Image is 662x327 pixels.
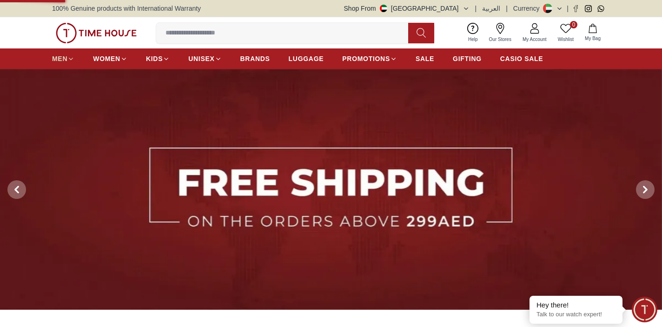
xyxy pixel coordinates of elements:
[188,54,214,63] span: UNISEX
[416,54,434,63] span: SALE
[240,50,270,67] a: BRANDS
[570,21,577,28] span: 0
[188,50,221,67] a: UNISEX
[289,50,324,67] a: LUGGAGE
[519,36,550,43] span: My Account
[632,297,657,322] div: Chat Widget
[463,21,483,45] a: Help
[380,5,387,12] img: United Arab Emirates
[536,300,616,310] div: Hey there!
[453,50,482,67] a: GIFTING
[52,4,201,13] span: 100% Genuine products with International Warranty
[289,54,324,63] span: LUGGAGE
[554,36,577,43] span: Wishlist
[579,22,606,44] button: My Bag
[464,36,482,43] span: Help
[513,4,543,13] div: Currency
[93,54,120,63] span: WOMEN
[500,50,543,67] a: CASIO SALE
[344,4,470,13] button: Shop From[GEOGRAPHIC_DATA]
[342,54,390,63] span: PROMOTIONS
[52,54,67,63] span: MEN
[506,4,508,13] span: |
[500,54,543,63] span: CASIO SALE
[342,50,397,67] a: PROMOTIONS
[52,50,74,67] a: MEN
[536,311,616,319] p: Talk to our watch expert!
[482,4,500,13] button: العربية
[56,23,137,43] img: ...
[475,4,477,13] span: |
[567,4,569,13] span: |
[572,5,579,12] a: Facebook
[93,50,127,67] a: WOMEN
[146,54,163,63] span: KIDS
[485,36,515,43] span: Our Stores
[240,54,270,63] span: BRANDS
[585,5,592,12] a: Instagram
[146,50,170,67] a: KIDS
[597,5,604,12] a: Whatsapp
[416,50,434,67] a: SALE
[483,21,517,45] a: Our Stores
[581,35,604,42] span: My Bag
[552,21,579,45] a: 0Wishlist
[453,54,482,63] span: GIFTING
